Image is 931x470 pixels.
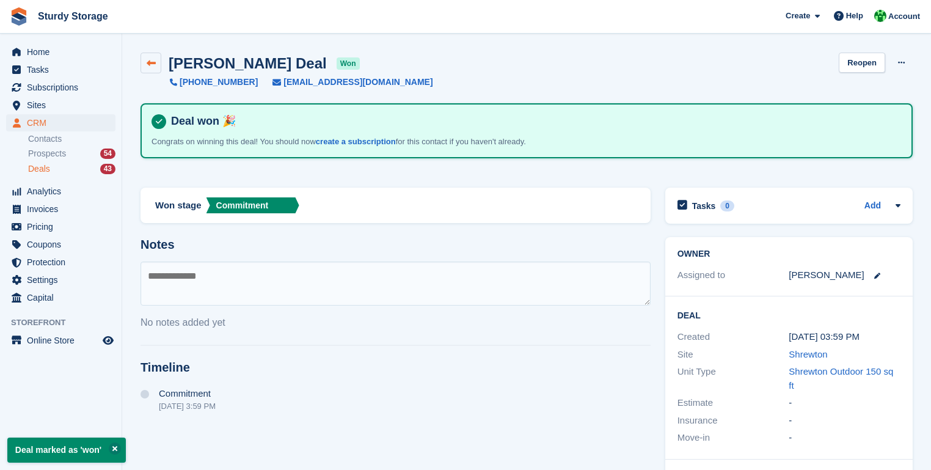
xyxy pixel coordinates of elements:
[789,330,900,344] div: [DATE] 03:59 PM
[33,6,113,26] a: Sturdy Storage
[27,289,100,306] span: Capital
[28,148,66,160] span: Prospects
[337,57,360,70] span: won
[100,164,115,174] div: 43
[155,199,175,213] span: Won
[283,76,433,89] span: [EMAIL_ADDRESS][DOMAIN_NAME]
[677,330,789,344] div: Created
[6,43,115,61] a: menu
[27,43,100,61] span: Home
[152,136,579,148] p: Congrats on winning this deal! You should now for this contact if you haven't already.
[159,389,211,398] span: Commitment
[6,114,115,131] a: menu
[28,133,115,145] a: Contacts
[677,309,900,321] h2: Deal
[6,61,115,78] a: menu
[258,76,433,89] a: [EMAIL_ADDRESS][DOMAIN_NAME]
[789,414,900,428] div: -
[6,97,115,114] a: menu
[216,199,269,212] div: Commitment
[677,396,789,410] div: Estimate
[677,268,789,282] div: Assigned to
[677,365,789,392] div: Unit Type
[864,199,881,213] a: Add
[6,200,115,218] a: menu
[27,61,100,78] span: Tasks
[101,333,115,348] a: Preview store
[27,97,100,114] span: Sites
[11,317,122,329] span: Storefront
[166,114,902,128] h4: Deal won 🎉
[27,114,100,131] span: CRM
[720,200,734,211] div: 0
[874,10,886,22] img: Simon Sturdy
[141,361,651,375] h2: Timeline
[839,53,885,73] a: Reopen
[789,366,893,391] a: Shrewton Outdoor 150 sq ft
[6,271,115,288] a: menu
[316,137,396,146] a: create a subscription
[28,163,115,175] a: Deals 43
[6,79,115,96] a: menu
[100,149,115,159] div: 54
[6,218,115,235] a: menu
[6,236,115,253] a: menu
[27,218,100,235] span: Pricing
[27,183,100,200] span: Analytics
[846,10,863,22] span: Help
[692,200,716,211] h2: Tasks
[141,238,651,252] h2: Notes
[28,163,50,175] span: Deals
[888,10,920,23] span: Account
[6,183,115,200] a: menu
[141,317,225,328] span: No notes added yet
[789,431,900,445] div: -
[27,236,100,253] span: Coupons
[10,7,28,26] img: stora-icon-8386f47178a22dfd0bd8f6a31ec36ba5ce8667c1dd55bd0f319d3a0aa187defe.svg
[6,332,115,349] a: menu
[159,402,216,411] div: [DATE] 3:59 PM
[27,332,100,349] span: Online Store
[7,438,126,463] p: Deal marked as 'won'
[789,268,864,282] div: [PERSON_NAME]
[789,396,900,410] div: -
[677,414,789,428] div: Insurance
[177,199,201,213] span: stage
[6,289,115,306] a: menu
[169,55,327,72] h2: [PERSON_NAME] Deal
[677,249,900,259] h2: Owner
[677,431,789,445] div: Move-in
[789,349,827,359] a: Shrewton
[6,254,115,271] a: menu
[27,271,100,288] span: Settings
[28,147,115,160] a: Prospects 54
[677,348,789,362] div: Site
[27,200,100,218] span: Invoices
[180,76,258,89] span: [PHONE_NUMBER]
[27,254,100,271] span: Protection
[170,76,258,89] a: [PHONE_NUMBER]
[786,10,810,22] span: Create
[27,79,100,96] span: Subscriptions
